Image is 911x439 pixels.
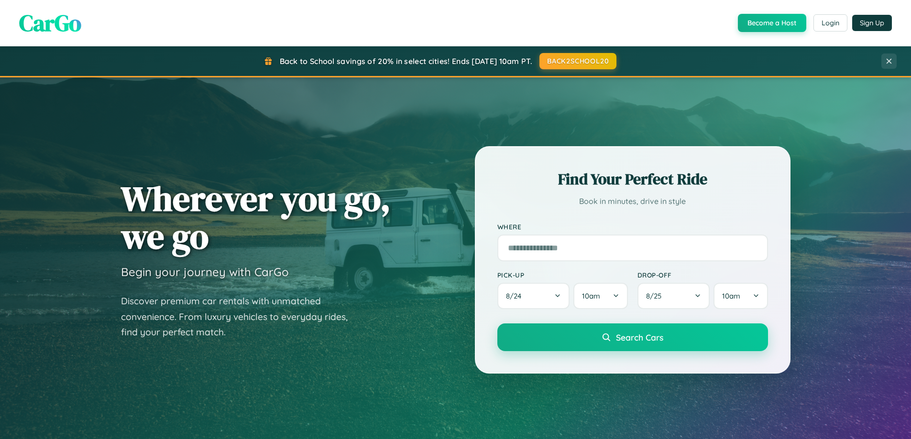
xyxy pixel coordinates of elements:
button: BACK2SCHOOL20 [539,53,616,69]
p: Book in minutes, drive in style [497,194,768,208]
button: 10am [713,283,768,309]
label: Drop-off [637,271,768,279]
button: Become a Host [738,14,806,32]
span: 8 / 24 [506,291,526,300]
span: Back to School savings of 20% in select cities! Ends [DATE] 10am PT. [280,56,532,66]
button: 8/24 [497,283,570,309]
p: Discover premium car rentals with unmatched convenience. From luxury vehicles to everyday rides, ... [121,293,360,340]
button: 8/25 [637,283,710,309]
label: Pick-up [497,271,628,279]
span: CarGo [19,7,81,39]
button: Login [813,14,847,32]
button: Sign Up [852,15,892,31]
button: Search Cars [497,323,768,351]
h3: Begin your journey with CarGo [121,265,289,279]
span: Search Cars [616,332,663,343]
h1: Wherever you go, we go [121,180,391,255]
span: 10am [722,291,740,300]
h2: Find Your Perfect Ride [497,169,768,190]
span: 8 / 25 [646,291,666,300]
button: 10am [573,283,627,309]
span: 10am [582,291,600,300]
label: Where [497,223,768,231]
